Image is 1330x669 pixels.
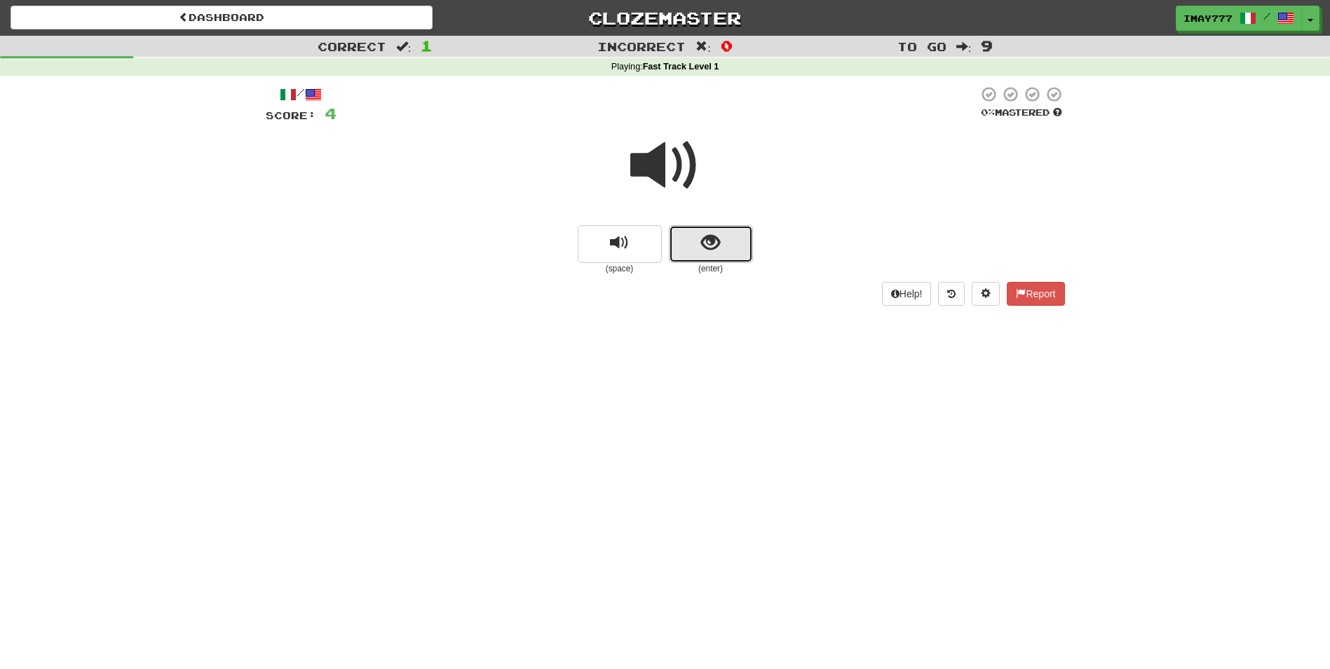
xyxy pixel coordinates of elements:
[1007,282,1064,306] button: Report
[981,107,995,118] span: 0 %
[721,37,733,54] span: 0
[897,39,946,53] span: To go
[956,41,972,53] span: :
[695,41,711,53] span: :
[578,263,662,275] small: (space)
[318,39,386,53] span: Correct
[325,104,337,122] span: 4
[882,282,932,306] button: Help!
[978,107,1065,119] div: Mastered
[266,86,337,103] div: /
[669,225,753,263] button: show sentence
[396,41,412,53] span: :
[11,6,433,29] a: Dashboard
[938,282,965,306] button: Round history (alt+y)
[1263,11,1270,21] span: /
[1176,6,1302,31] a: Imay777 /
[643,62,719,72] strong: Fast Track Level 1
[597,39,686,53] span: Incorrect
[1183,12,1233,25] span: Imay777
[266,109,316,121] span: Score:
[421,37,433,54] span: 1
[669,263,753,275] small: (enter)
[981,37,993,54] span: 9
[578,225,662,263] button: replay audio
[454,6,876,30] a: Clozemaster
